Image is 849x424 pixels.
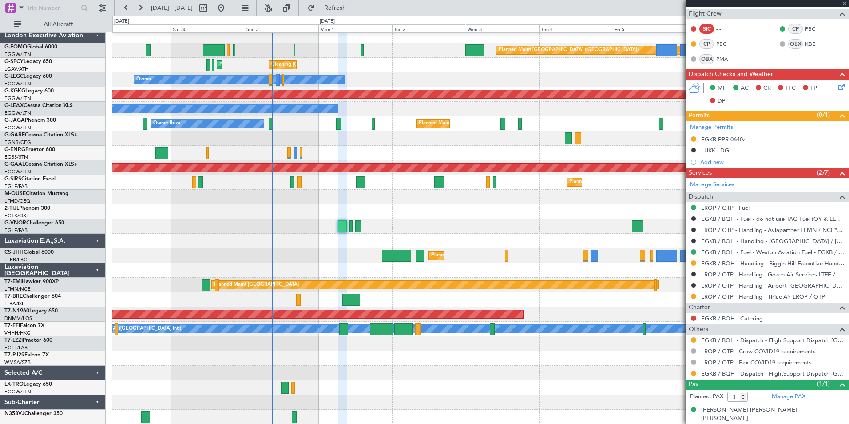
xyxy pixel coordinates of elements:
a: N358VJChallenger 350 [4,411,63,416]
div: [DATE] [320,18,335,25]
a: VHHH/HKG [4,330,31,336]
span: G-KGKG [4,88,25,94]
a: EGKB / BQH - Handling - [GEOGRAPHIC_DATA] / [GEOGRAPHIC_DATA] / FAB [701,237,845,245]
div: Fri 29 [97,24,171,32]
span: (0/1) [817,110,830,120]
a: EGGW/LTN [4,388,31,395]
a: LGAV/ATH [4,66,28,72]
a: LROP / OTP - Fuel [701,204,750,212]
a: LROP / OTP - Handling - Aviapartner LFMN / NCE*****MY HANDLING**** [701,226,845,234]
span: G-VNOR [4,220,26,226]
button: Refresh [303,1,357,15]
div: Planned Maint [GEOGRAPHIC_DATA] [214,278,299,292]
a: Manage PAX [772,392,805,401]
span: FFC [786,84,796,93]
a: G-FOMOGlobal 6000 [4,44,57,50]
div: Planned Maint [GEOGRAPHIC_DATA] ([GEOGRAPHIC_DATA]) [419,117,559,130]
a: EGSS/STN [4,154,28,160]
span: Dispatch Checks and Weather [689,69,773,80]
div: EGKB PPR 0640z [701,136,746,143]
a: WMSA/SZB [4,359,31,366]
span: Others [689,324,708,335]
span: G-ENRG [4,147,25,152]
div: [DATE] [114,18,129,25]
div: CP [788,24,803,34]
div: Add new [700,158,845,166]
span: T7-EMI [4,279,22,284]
a: KBE [805,40,825,48]
span: DP [718,97,726,106]
span: G-LEAX [4,103,24,108]
div: Owner Ibiza [153,117,180,130]
span: T7-PJ29 [4,352,24,358]
a: 2-TIJLPhenom 300 [4,206,50,211]
a: EGGW/LTN [4,168,31,175]
span: T7-FFI [4,323,20,328]
a: EGNR/CEG [4,139,31,146]
div: Fri 5 [613,24,686,32]
a: EGGW/LTN [4,124,31,131]
a: G-ENRGPraetor 600 [4,147,55,152]
span: Refresh [317,5,354,11]
a: G-GARECessna Citation XLS+ [4,132,78,138]
div: LUKK LDG [701,147,729,154]
a: LROP / OTP - Handling - Gozen Air Services LTFE / BJV [701,271,845,278]
span: G-GARE [4,132,25,138]
a: T7-N1960Legacy 650 [4,308,58,314]
div: Wed 3 [466,24,540,32]
a: EGGW/LTN [4,110,31,116]
span: Flight Crew [689,9,722,19]
a: LROP / OTP - Handling - Airport [GEOGRAPHIC_DATA] LUKK / KIV [701,282,845,289]
span: Dispatch [689,192,713,202]
a: CS-JHHGlobal 6000 [4,250,54,255]
a: G-GAALCessna Citation XLS+ [4,162,78,167]
span: Services [689,168,712,178]
div: Thu 4 [539,24,613,32]
a: G-SPCYLegacy 650 [4,59,52,64]
div: - - [716,25,736,33]
a: EGKB / BQH - Catering [701,315,763,322]
a: DNMM/LOS [4,315,32,322]
span: [DATE] - [DATE] [151,4,193,12]
a: G-VNORChallenger 650 [4,220,64,226]
span: Pax [689,380,698,390]
span: AC [741,84,749,93]
div: Mon 1 [318,24,392,32]
a: G-SIRSCitation Excel [4,176,56,182]
div: OBX [788,39,803,49]
a: PBC [805,25,825,33]
div: Cleaning [GEOGRAPHIC_DATA] ([PERSON_NAME] Intl) [271,58,397,72]
a: Manage Permits [690,123,733,132]
span: FP [810,84,817,93]
span: N358VJ [4,411,24,416]
span: LX-TRO [4,382,24,387]
div: SIC [699,24,714,34]
span: G-SIRS [4,176,21,182]
a: EGKB / BQH - Dispatch - FlightSupport Dispatch [GEOGRAPHIC_DATA] [701,370,845,377]
div: Sat 30 [171,24,245,32]
span: MF [718,84,726,93]
div: Sun 31 [245,24,318,32]
a: EGKB / BQH - Fuel - Weston Aviation Fuel - EGKB / BQH [701,248,845,256]
span: (2/7) [817,168,830,177]
span: All Aircraft [23,21,94,28]
span: 2-TIJL [4,206,19,211]
a: G-LEAXCessna Citation XLS [4,103,73,108]
a: G-LEGCLegacy 600 [4,74,52,79]
a: LROP / OTP - Crew COVID19 requirements [701,348,816,355]
a: T7-LZZIPraetor 600 [4,338,52,343]
a: T7-PJ29Falcon 7X [4,352,49,358]
a: EGGW/LTN [4,51,31,58]
a: LTBA/ISL [4,300,24,307]
span: G-JAGA [4,118,25,123]
a: LROP / OTP - Handling - Tiriac Air LROP / OTP [701,293,825,300]
a: LFPB/LBG [4,256,28,263]
button: All Aircraft [10,17,96,32]
span: G-GAAL [4,162,25,167]
a: EGLF/FAB [4,344,28,351]
div: Planned Maint [GEOGRAPHIC_DATA] ([GEOGRAPHIC_DATA]) [431,249,571,262]
div: Planned Maint Athens ([PERSON_NAME] Intl) [219,58,321,72]
div: Tue 2 [392,24,466,32]
span: G-FOMO [4,44,27,50]
div: [PERSON_NAME] [PERSON_NAME] [PERSON_NAME] [701,406,845,423]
